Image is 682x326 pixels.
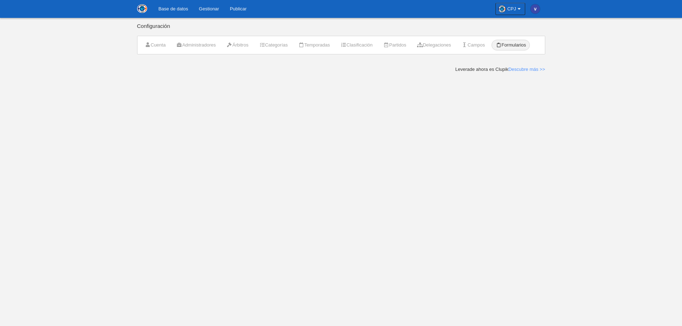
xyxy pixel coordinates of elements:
[173,40,220,50] a: Administradores
[507,5,516,13] span: CPJ
[458,40,489,50] a: Campos
[495,3,525,15] a: CPJ
[223,40,252,50] a: Árbitros
[508,67,545,72] a: Descubre más >>
[498,5,506,13] img: OahAUokjtesP.30x30.jpg
[141,40,170,50] a: Cuenta
[137,23,545,36] div: Configuración
[255,40,292,50] a: Categorías
[337,40,377,50] a: Clasificación
[492,40,530,50] a: Formularios
[295,40,334,50] a: Temporadas
[137,4,147,13] img: CPJ
[455,66,545,73] div: Leverade ahora es Clupik
[413,40,455,50] a: Delegaciones
[531,4,540,14] img: c2l6ZT0zMHgzMCZmcz05JnRleHQ9ViZiZz0zOTQ5YWI%3D.png
[379,40,410,50] a: Partidos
